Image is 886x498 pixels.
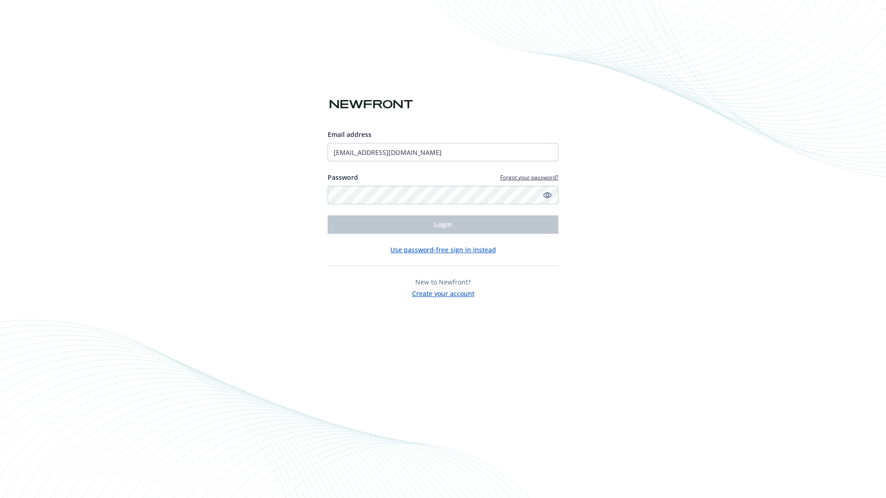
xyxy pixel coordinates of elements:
input: Enter your email [328,143,558,161]
img: Newfront logo [328,96,415,113]
button: Login [328,215,558,234]
label: Password [328,172,358,182]
a: Show password [542,190,553,201]
a: Forgot your password? [500,173,558,181]
span: New to Newfront? [415,278,471,286]
input: Enter your password [328,186,558,204]
span: Login [434,220,452,229]
span: Email address [328,130,371,139]
button: Use password-free sign in instead [390,245,496,255]
button: Create your account [412,287,474,298]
